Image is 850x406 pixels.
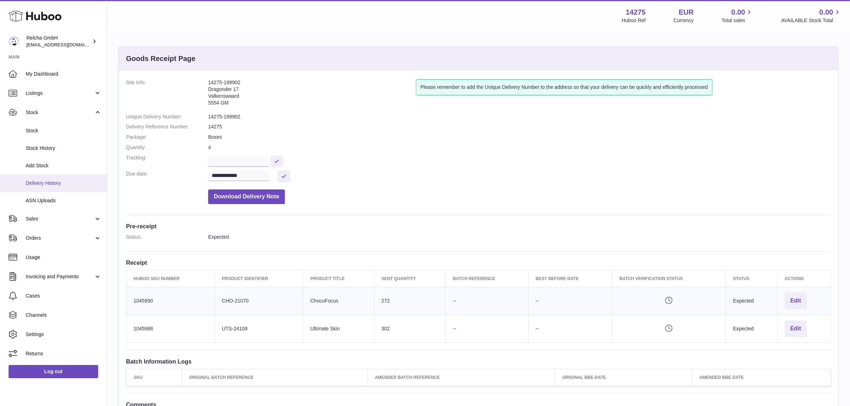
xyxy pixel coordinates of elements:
[126,259,831,267] h3: Receipt
[446,270,528,287] th: Batch Reference
[126,287,215,315] td: 1045990
[208,113,831,120] dd: 14275-199902
[626,7,646,17] strong: 14275
[679,7,694,17] strong: EUR
[726,270,777,287] th: Status
[777,270,831,287] th: Actions
[446,315,528,342] td: --
[26,127,101,134] span: Stock
[612,270,726,287] th: Batch Verification Status
[26,145,101,152] span: Stock History
[26,71,101,77] span: My Dashboard
[26,235,94,242] span: Orders
[126,222,831,230] h3: Pre-receipt
[674,17,694,24] div: Currency
[781,17,841,24] span: AVAILABLE Stock Total
[9,36,19,47] img: internalAdmin-14275@internal.huboo.com
[126,171,208,182] dt: Due date:
[126,123,208,130] dt: Delivery Reference Number:
[208,134,831,141] dd: Boxes
[208,79,416,110] address: 14275-199902 Dragonder 17 Valkenswaard 5554 GM
[215,270,303,287] th: Product Identifier
[126,270,215,287] th: Huboo SKU Number
[126,144,208,151] dt: Quantity:
[126,315,215,342] td: 1045988
[126,79,208,110] dt: Site Info:
[26,180,101,187] span: Delivery History
[208,189,285,204] button: Download Delivery Note
[126,134,208,141] dt: Package:
[721,7,753,24] a: 0.00 Total sales
[528,315,612,342] td: --
[26,197,101,204] span: ASN Uploads
[726,287,777,315] td: Expected
[26,35,91,48] div: Relcha GmbH
[555,369,692,386] th: Original BBE Date
[26,254,101,261] span: Usage
[374,287,446,315] td: 272
[528,287,612,315] td: --
[528,270,612,287] th: Best Before Date
[26,273,94,280] span: Invoicing and Payments
[819,7,833,17] span: 0.00
[126,357,831,365] h3: Batch Information Logs
[126,234,208,240] dt: Status:
[26,109,94,116] span: Stock
[26,331,101,338] span: Settings
[126,113,208,120] dt: Unique Delivery Number:
[303,287,374,315] td: ChocoFocus
[781,7,841,24] a: 0.00 AVAILABLE Stock Total
[721,17,753,24] span: Total sales
[26,42,105,47] span: [EMAIL_ADDRESS][DOMAIN_NAME]
[368,369,555,386] th: Amended Batch Reference
[726,315,777,342] td: Expected
[416,79,713,95] div: Please remember to add the Unique Delivery Number to the address so that your delivery can be qui...
[446,287,528,315] td: --
[303,315,374,342] td: Ultimate Skin
[785,293,807,309] button: Edit
[26,162,101,169] span: Add Stock
[126,54,196,64] h3: Goods Receipt Page
[215,287,303,315] td: CHO-21070
[26,293,101,299] span: Cases
[208,144,831,151] dd: 4
[26,312,101,319] span: Channels
[692,369,831,386] th: Amended BBE Date
[26,215,94,222] span: Sales
[26,350,101,357] span: Returns
[215,315,303,342] td: UTS-24108
[785,320,807,337] button: Edit
[208,123,831,130] dd: 14275
[208,234,831,240] dd: Expected
[26,90,94,97] span: Listings
[731,7,745,17] span: 0.00
[374,315,446,342] td: 302
[9,365,98,378] a: Log out
[622,17,646,24] div: Huboo Ref
[126,154,208,167] dt: Tracking:
[374,270,446,287] th: Sent Quantity
[303,270,374,287] th: Product title
[126,369,182,386] th: SKU
[182,369,367,386] th: Original Batch Reference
